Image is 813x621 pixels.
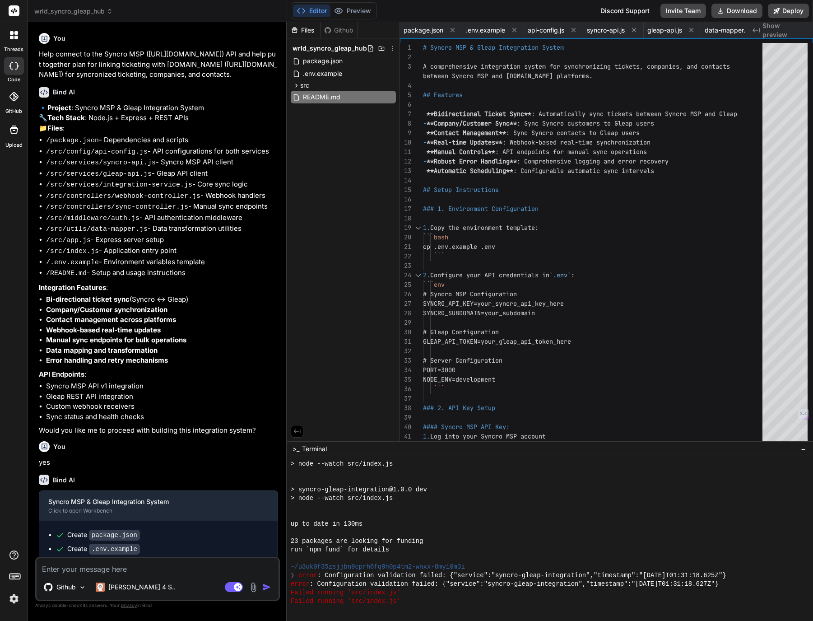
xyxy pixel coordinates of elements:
[711,4,762,18] button: Download
[400,90,411,100] div: 5
[466,26,505,35] span: .env.example
[46,137,99,145] code: /package.json
[423,110,427,118] span: -
[293,444,299,453] span: >_
[39,103,278,134] p: 🔹 : Syncro MSP & Gleap Integration System 🔧 : Node.js + Express + REST APIs 📁 :
[423,205,539,213] span: ### 1. Environment Configuration
[423,186,499,194] span: ## Setup Instructions
[53,34,65,43] h6: You
[423,129,427,137] span: -
[705,26,750,35] span: data-mapper.js
[46,336,186,344] strong: Manual sync endpoints for bulk operations
[423,119,427,127] span: -
[46,135,278,146] li: - Dependencies and scripts
[423,91,463,99] span: ## Features
[427,138,502,146] span: **Real-time Updates**
[495,148,647,156] span: : API endpoints for manual sync operations
[46,213,278,224] li: - API authentication middleware
[46,381,278,392] li: Syncro MSP API v1 integration
[293,5,330,17] button: Editor
[400,261,411,271] div: 23
[291,486,427,494] span: > syncro-gleap-integration@1.0.0 dev
[400,62,411,71] div: 3
[46,295,130,303] strong: Bi-directional ticket sync
[46,268,278,279] li: - Setup and usage instructions
[53,476,75,485] h6: Bind AI
[35,601,280,610] p: Always double-check its answers. Your in Bind
[46,215,139,222] code: /src/middleware/auth.js
[423,366,455,374] span: PORT=3000
[423,290,517,298] span: # Syncro MSP Configuration
[400,394,411,403] div: 37
[517,157,669,165] span: : Comprehensive logging and error recovery
[434,252,445,260] span: ```
[46,247,99,255] code: /src/index.js
[423,337,571,346] span: GLEAP_API_TOKEN=your_gleap_api_token_here
[39,369,278,380] p: :
[423,423,510,431] span: #### Syncro MSP API Key:
[96,583,105,592] img: Claude 4 Sonnet
[53,442,65,451] h6: You
[46,392,278,402] li: Gleap REST API integration
[400,138,411,147] div: 10
[291,460,393,468] span: > node --watch src/index.js
[46,259,99,266] code: /.env.example
[423,138,427,146] span: -
[647,26,682,35] span: gleap-api.js
[423,224,430,232] span: 1.
[302,56,344,66] span: package.json
[423,62,604,70] span: A comprehensive integration system for synchronizi
[400,119,411,128] div: 8
[528,26,564,35] span: api-config.js
[291,494,393,503] span: > node --watch src/index.js
[400,195,411,204] div: 16
[587,26,625,35] span: syncro-api.js
[46,224,278,235] li: - Data transformation utilities
[67,530,140,540] div: Create
[427,157,517,165] span: **Robust Error Handling**
[423,243,495,251] span: cp .env.example .env
[423,43,564,51] span: # Syncro MSP & Gleap Integration System
[400,271,411,280] div: 24
[423,356,502,364] span: # Server Configuration
[46,237,91,244] code: /src/app.js
[291,563,465,571] span: ~/u3uk0f35zsjjbn9cprh6fq9h0p4tm2-wnxx-8my10m3i
[404,26,443,35] span: package.json
[46,235,278,246] li: - Express server setup
[321,26,358,35] div: Github
[291,597,400,606] span: Failed running 'src/index.js'
[400,176,411,185] div: 14
[46,246,278,257] li: - Application entry point
[39,49,278,80] p: Help connect to the Syncro MSP ([URL][DOMAIN_NAME]) API and help put together plan for linking ti...
[302,92,341,103] span: README.md
[400,52,411,62] div: 2
[517,119,654,127] span: : Sync Syncro customers to Gleap users
[34,7,113,16] span: wrld_syncro_gleap_hub
[46,148,148,156] code: /src/config/api-config.js
[400,109,411,119] div: 7
[108,583,176,592] p: [PERSON_NAME] 4 S..
[427,167,513,175] span: **Automatic Scheduling**
[423,72,593,80] span: between Syncro MSP and [DOMAIN_NAME] platforms.
[400,128,411,138] div: 9
[412,223,424,233] div: Click to collapse the range.
[121,602,137,608] span: privacy
[39,370,84,378] strong: API Endpoints
[46,346,158,355] strong: Data mapping and transformation
[46,305,167,314] strong: Company/Customer synchronization
[427,119,517,127] span: **Company/Customer Sync**
[423,157,427,165] span: -
[46,356,168,364] strong: Error handling and retry mechanisms
[79,584,86,591] img: Pick Models
[400,81,411,90] div: 4
[423,432,430,440] span: 1.
[400,356,411,365] div: 33
[400,185,411,195] div: 15
[400,280,411,289] div: 25
[291,580,310,588] span: error
[400,337,411,346] div: 31
[46,191,278,202] li: - Webhook handlers
[423,233,448,241] span: ```bash
[48,497,254,506] div: Syncro MSP & Gleap Integration System
[67,544,140,554] div: Create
